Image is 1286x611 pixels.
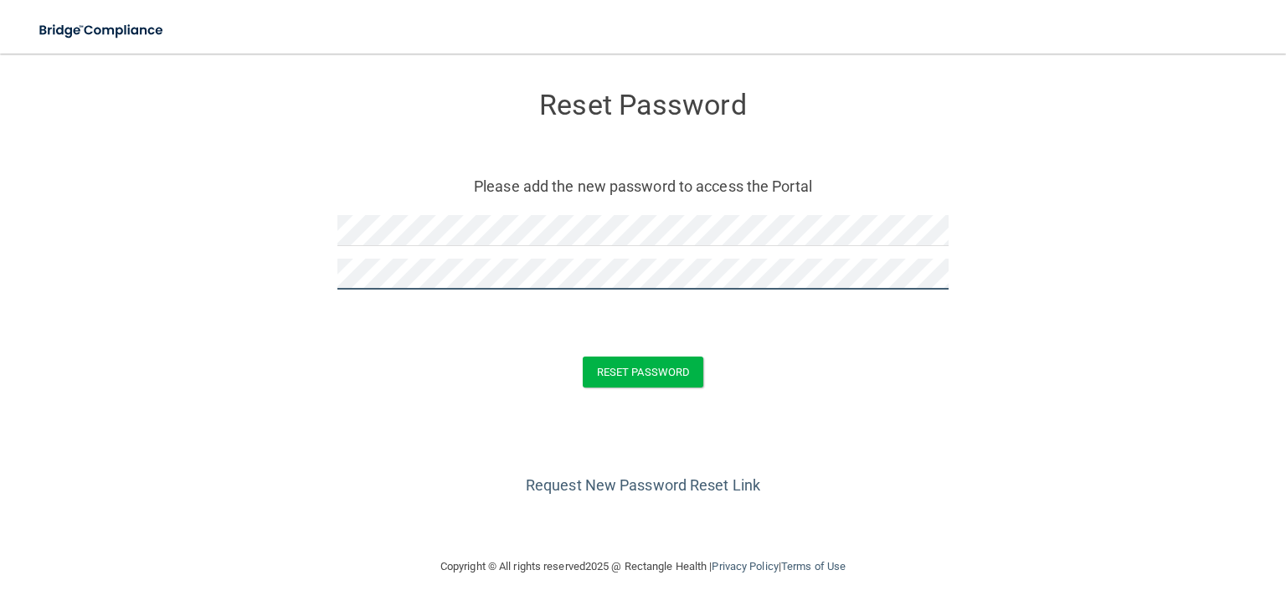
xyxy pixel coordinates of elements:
a: Terms of Use [781,560,846,572]
button: Reset Password [583,357,703,388]
img: bridge_compliance_login_screen.278c3ca4.svg [25,13,179,48]
p: Please add the new password to access the Portal [350,172,936,200]
a: Request New Password Reset Link [526,476,760,494]
a: Privacy Policy [712,560,778,572]
h3: Reset Password [337,90,949,121]
div: Copyright © All rights reserved 2025 @ Rectangle Health | | [337,540,949,593]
